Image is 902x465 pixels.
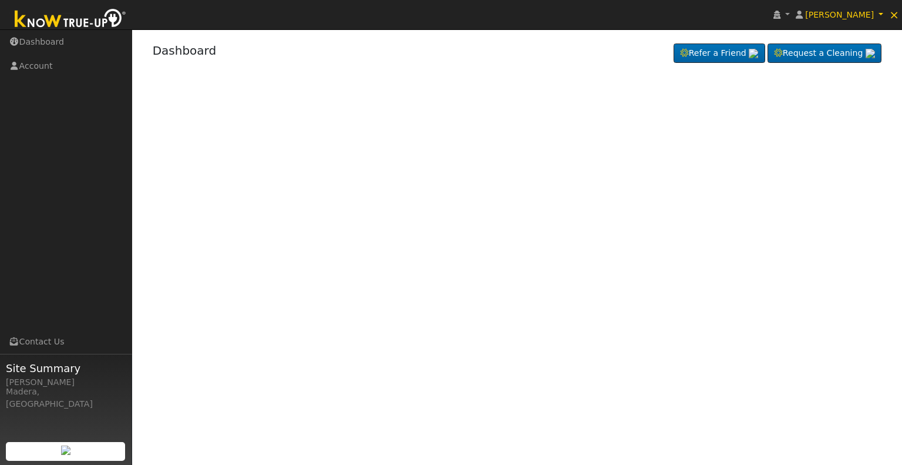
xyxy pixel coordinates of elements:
a: Refer a Friend [674,44,765,63]
a: Request a Cleaning [768,44,881,63]
div: [PERSON_NAME] [6,376,126,389]
div: Madera, [GEOGRAPHIC_DATA] [6,386,126,410]
img: retrieve [61,446,70,455]
span: Site Summary [6,360,126,376]
span: × [889,8,899,22]
span: [PERSON_NAME] [805,10,874,19]
a: Dashboard [153,44,217,58]
img: Know True-Up [9,6,132,33]
img: retrieve [749,49,758,58]
img: retrieve [866,49,875,58]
